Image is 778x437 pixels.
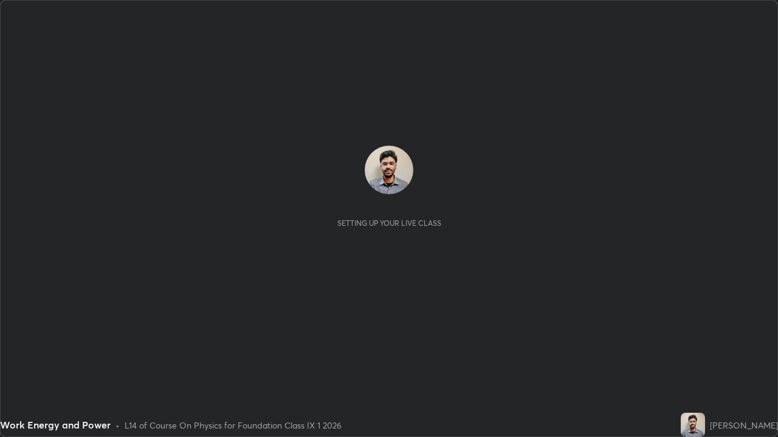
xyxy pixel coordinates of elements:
[337,218,441,228] div: Setting up your live class
[115,419,120,432] div: •
[710,419,778,432] div: [PERSON_NAME]
[365,146,413,194] img: 3c9dec5f42fd4e45b337763dbad41687.jpg
[681,413,705,437] img: 3c9dec5f42fd4e45b337763dbad41687.jpg
[125,419,342,432] div: L14 of Course On Physics for Foundation Class IX 1 2026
